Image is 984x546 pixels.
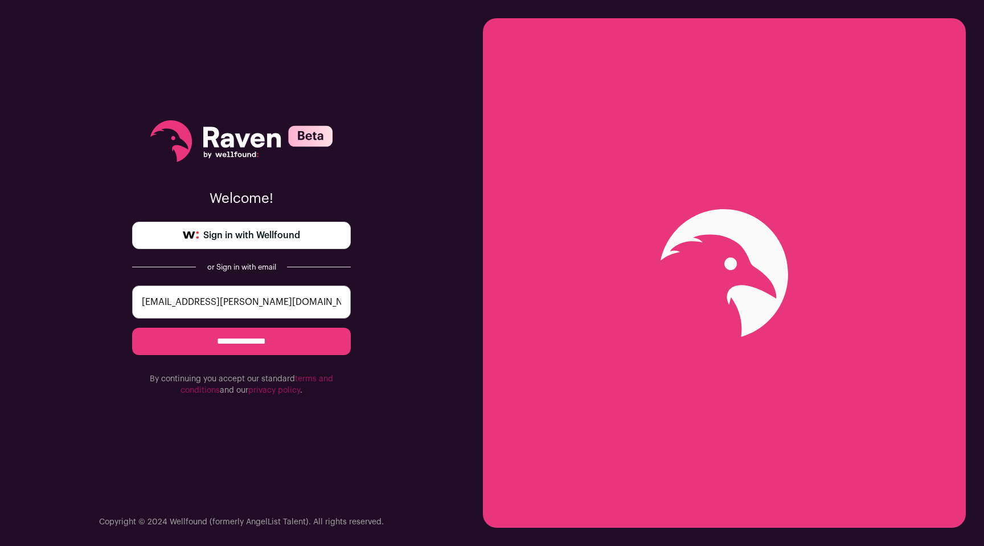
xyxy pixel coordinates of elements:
[183,231,199,239] img: wellfound-symbol-flush-black-fb3c872781a75f747ccb3a119075da62bfe97bd399995f84a933054e44a575c4.png
[132,190,351,208] p: Welcome!
[205,263,278,272] div: or Sign in with email
[132,286,351,319] input: email@example.com
[248,386,300,394] a: privacy policy
[203,229,300,242] span: Sign in with Wellfound
[181,375,333,394] a: terms and conditions
[99,516,384,528] p: Copyright © 2024 Wellfound (formerly AngelList Talent). All rights reserved.
[132,373,351,396] p: By continuing you accept our standard and our .
[132,222,351,249] a: Sign in with Wellfound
